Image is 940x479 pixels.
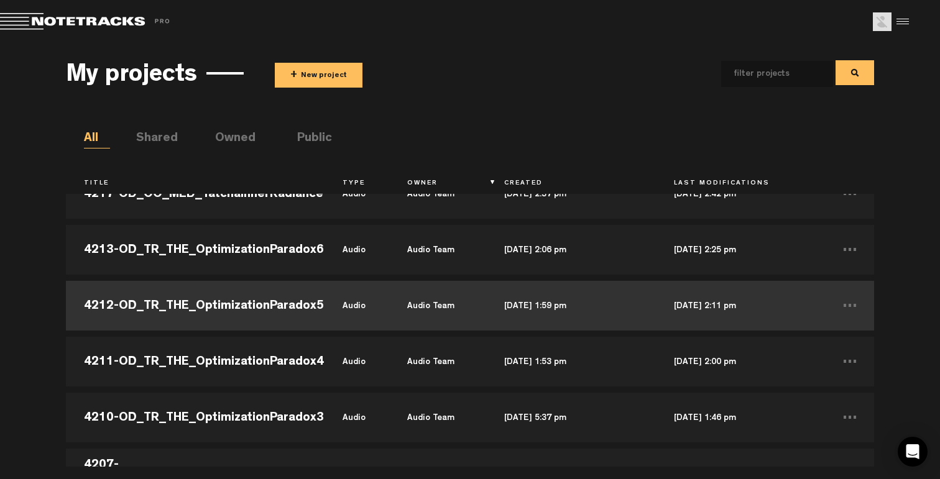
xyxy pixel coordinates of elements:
th: Last Modifications [656,173,826,194]
td: [DATE] 2:11 pm [656,278,826,334]
td: [DATE] 1:59 pm [486,278,656,334]
td: [DATE] 2:06 pm [486,222,656,278]
td: 4217-OD_OO_MED_TatchaInnerRadiance [66,166,325,222]
input: filter projects [721,61,813,87]
td: ... [826,222,874,278]
td: Audio Team [389,222,486,278]
td: audio [325,278,389,334]
th: Title [66,173,325,194]
td: 4213-OD_TR_THE_OptimizationParadox6 [66,222,325,278]
span: + [290,68,297,83]
td: ... [826,166,874,222]
td: 4210-OD_TR_THE_OptimizationParadox3 [66,390,325,445]
td: 4212-OD_TR_THE_OptimizationParadox5 [66,278,325,334]
td: ... [826,390,874,445]
h3: My projects [66,63,197,90]
li: Shared [136,130,162,148]
td: Audio Team [389,166,486,222]
td: Audio Team [389,334,486,390]
td: ... [826,278,874,334]
td: [DATE] 5:37 pm [486,390,656,445]
div: Open Intercom Messenger [898,437,928,467]
img: ACg8ocLu3IjZ0q4g3Sv-67rBggf13R-7caSq40_txJsJBEcwv2RmFg=s96-c [873,12,892,31]
td: [DATE] 2:25 pm [656,222,826,278]
button: +New project [275,63,362,88]
td: [DATE] 2:00 pm [656,334,826,390]
td: ... [826,334,874,390]
td: audio [325,222,389,278]
td: [DATE] 2:42 pm [656,166,826,222]
td: Audio Team [389,390,486,445]
th: Owner [389,173,486,194]
td: [DATE] 2:37 pm [486,166,656,222]
td: audio [325,166,389,222]
li: All [84,130,110,148]
li: Public [297,130,323,148]
li: Owned [215,130,241,148]
td: audio [325,390,389,445]
th: Created [486,173,656,194]
td: [DATE] 1:46 pm [656,390,826,445]
td: audio [325,334,389,390]
th: Type [325,173,389,194]
td: 4211-OD_TR_THE_OptimizationParadox4 [66,334,325,390]
td: Audio Team [389,278,486,334]
td: [DATE] 1:53 pm [486,334,656,390]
